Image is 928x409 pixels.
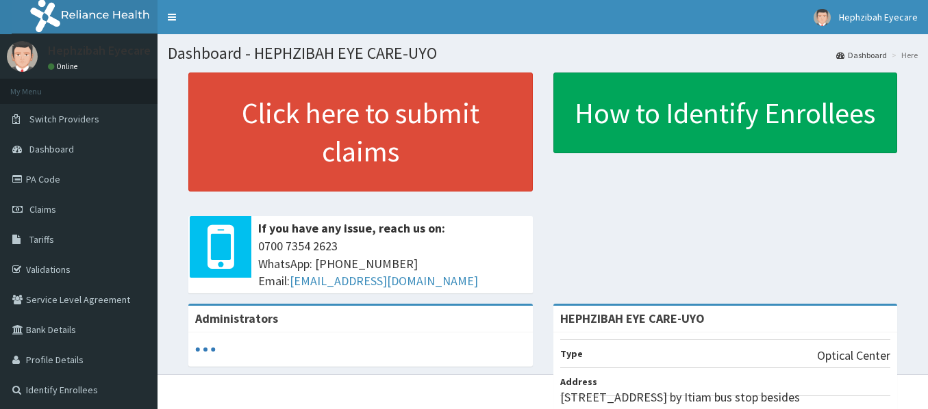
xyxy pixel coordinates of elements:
h1: Dashboard - HEPHZIBAH EYE CARE-UYO [168,44,918,62]
p: Hephzibah Eyecare [48,44,151,57]
b: Address [560,375,597,388]
strong: HEPHZIBAH EYE CARE-UYO [560,311,705,326]
svg: audio-loading [195,339,216,360]
a: How to Identify Enrollees [553,72,898,153]
li: Here [888,49,918,61]
img: User Image [7,41,38,72]
b: If you have any issue, reach us on: [258,220,445,236]
span: Switch Providers [29,113,99,125]
span: Dashboard [29,143,74,155]
span: 0700 7354 2623 WhatsApp: [PHONE_NUMBER] Email: [258,237,526,290]
span: Tariffs [29,233,54,246]
b: Type [560,347,583,360]
a: [EMAIL_ADDRESS][DOMAIN_NAME] [290,273,478,289]
img: User Image [814,9,831,26]
span: Claims [29,203,56,215]
a: Online [48,62,81,71]
b: Administrators [195,311,278,326]
span: Hephzibah Eyecare [839,11,918,23]
a: Dashboard [836,49,887,61]
p: Optical Center [817,347,890,365]
a: Click here to submit claims [188,72,533,192]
